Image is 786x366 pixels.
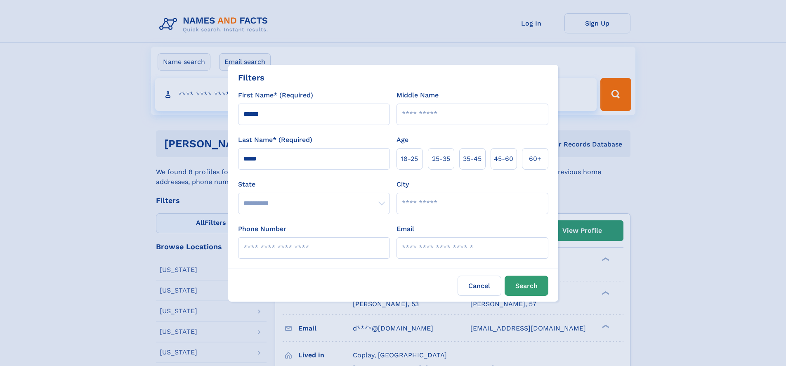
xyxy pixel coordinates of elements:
label: Middle Name [397,90,439,100]
label: Age [397,135,408,145]
label: State [238,179,390,189]
label: City [397,179,409,189]
button: Search [505,276,548,296]
span: 35‑45 [463,154,482,164]
div: Filters [238,71,264,84]
label: Cancel [458,276,501,296]
label: Phone Number [238,224,286,234]
label: Email [397,224,414,234]
label: First Name* (Required) [238,90,313,100]
span: 60+ [529,154,541,164]
span: 25‑35 [432,154,450,164]
label: Last Name* (Required) [238,135,312,145]
span: 18‑25 [401,154,418,164]
span: 45‑60 [494,154,513,164]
